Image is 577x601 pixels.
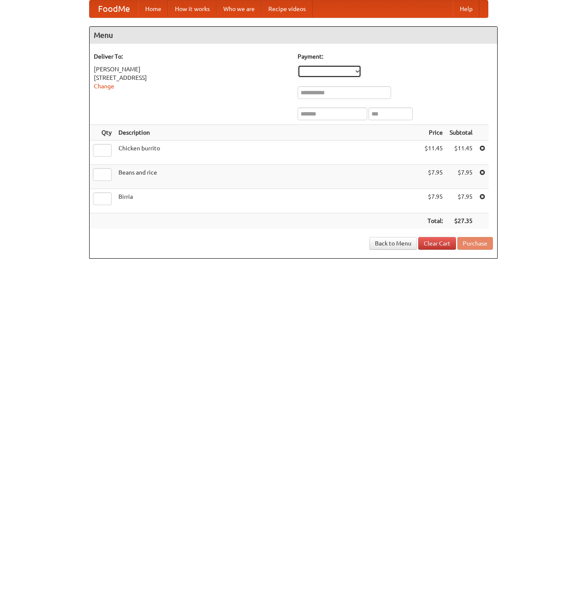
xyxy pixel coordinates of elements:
a: Recipe videos [262,0,312,17]
th: Total: [421,213,446,229]
div: [STREET_ADDRESS] [94,73,289,82]
td: $11.45 [446,141,476,165]
td: $7.95 [446,165,476,189]
h4: Menu [90,27,497,44]
a: Home [138,0,168,17]
th: Subtotal [446,125,476,141]
td: $7.95 [421,189,446,213]
th: Description [115,125,421,141]
td: Chicken burrito [115,141,421,165]
a: How it works [168,0,217,17]
th: Price [421,125,446,141]
a: Change [94,83,114,90]
div: [PERSON_NAME] [94,65,289,73]
a: Clear Cart [418,237,456,250]
th: Qty [90,125,115,141]
th: $27.35 [446,213,476,229]
a: FoodMe [90,0,138,17]
a: Help [453,0,479,17]
td: $11.45 [421,141,446,165]
a: Who we are [217,0,262,17]
button: Purchase [457,237,493,250]
td: $7.95 [421,165,446,189]
td: Birria [115,189,421,213]
h5: Payment: [298,52,493,61]
td: Beans and rice [115,165,421,189]
a: Back to Menu [369,237,417,250]
h5: Deliver To: [94,52,289,61]
td: $7.95 [446,189,476,213]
